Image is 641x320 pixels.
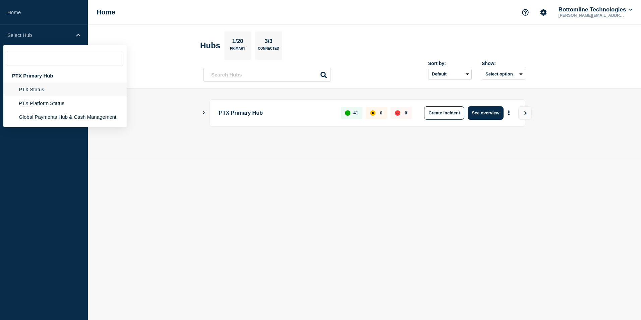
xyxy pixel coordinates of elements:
[3,96,127,110] li: PTX Platform Status
[428,61,472,66] div: Sort by:
[3,83,127,96] li: PTX Status
[518,5,532,19] button: Support
[370,110,375,116] div: affected
[203,68,331,82] input: Search Hubs
[3,69,127,83] div: PTX Primary Hub
[219,106,333,120] p: PTX Primary Hub
[258,47,279,54] p: Connected
[345,110,350,116] div: up
[202,110,206,115] button: Show Connected Hubs
[230,47,245,54] p: Primary
[557,6,634,13] button: Bottomline Technologies
[230,38,246,47] p: 1/20
[428,69,472,79] select: Sort by
[395,110,400,116] div: down
[97,8,115,16] h1: Home
[3,110,127,124] li: Global Payments Hub & Cash Management
[482,61,525,66] div: Show:
[536,5,550,19] button: Account settings
[424,106,464,120] button: Create incident
[7,32,72,38] p: Select Hub
[262,38,275,47] p: 3/3
[518,106,532,120] button: View
[200,41,220,50] h2: Hubs
[468,106,503,120] button: See overview
[505,107,513,119] button: More actions
[380,110,382,115] p: 0
[405,110,407,115] p: 0
[353,110,358,115] p: 41
[482,69,525,79] button: Select option
[557,13,627,18] p: [PERSON_NAME][EMAIL_ADDRESS][PERSON_NAME][DOMAIN_NAME]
